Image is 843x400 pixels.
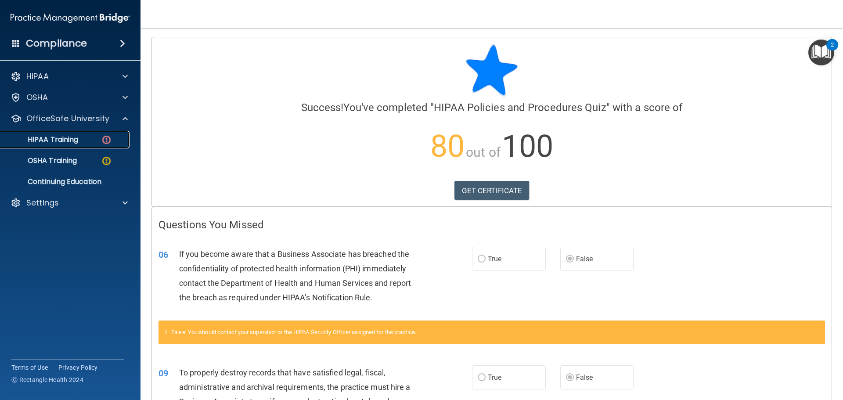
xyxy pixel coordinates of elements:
input: True [478,256,486,263]
span: Success! [301,101,344,114]
span: If you become aware that a Business Associate has breached the confidentiality of protected healt... [179,249,411,303]
p: OSHA Training [6,156,77,165]
img: PMB logo [11,9,130,27]
input: False [566,375,574,381]
h4: You've completed " " with a score of [159,102,825,113]
img: warning-circle.0cc9ac19.png [101,155,112,166]
span: 80 [430,128,465,164]
p: OfficeSafe University [26,113,109,124]
input: True [478,375,486,381]
a: Settings [11,198,128,208]
a: GET CERTIFICATE [454,181,530,200]
a: Terms of Use [11,363,48,372]
a: Privacy Policy [58,363,98,372]
span: True [488,255,501,263]
h4: Compliance [26,37,87,50]
a: OSHA [11,92,128,103]
p: Continuing Education [6,177,126,186]
span: 06 [159,249,168,260]
img: blue-star-rounded.9d042014.png [465,44,518,97]
span: out of [466,144,501,160]
img: danger-circle.6113f641.png [101,134,112,145]
input: False [566,256,574,263]
p: HIPAA Training [6,135,78,144]
span: 09 [159,368,168,378]
a: OfficeSafe University [11,113,128,124]
span: Ⓒ Rectangle Health 2024 [11,375,83,384]
p: HIPAA [26,71,49,82]
span: 100 [502,128,553,164]
span: False [576,255,593,263]
p: Settings [26,198,59,208]
button: Open Resource Center, 2 new notifications [808,40,834,65]
span: True [488,373,501,382]
p: OSHA [26,92,48,103]
a: HIPAA [11,71,128,82]
div: 2 [831,45,834,56]
span: False [576,373,593,382]
span: False. You should contact your supervisor or the HIPAA Security Officer assigned for the practice. [171,329,416,335]
h4: Questions You Missed [159,219,825,231]
span: HIPAA Policies and Procedures Quiz [434,101,606,114]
